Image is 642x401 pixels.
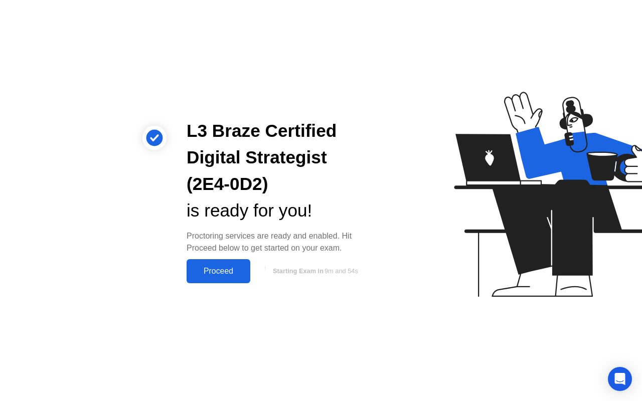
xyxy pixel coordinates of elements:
[325,267,358,275] span: 9m and 54s
[190,267,247,276] div: Proceed
[187,259,250,283] button: Proceed
[187,230,373,254] div: Proctoring services are ready and enabled. Hit Proceed below to get started on your exam.
[255,262,373,281] button: Starting Exam in9m and 54s
[187,197,373,224] div: is ready for you!
[187,118,373,197] div: L3 Braze Certified Digital Strategist (2E4-0D2)
[608,367,632,391] div: Open Intercom Messenger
